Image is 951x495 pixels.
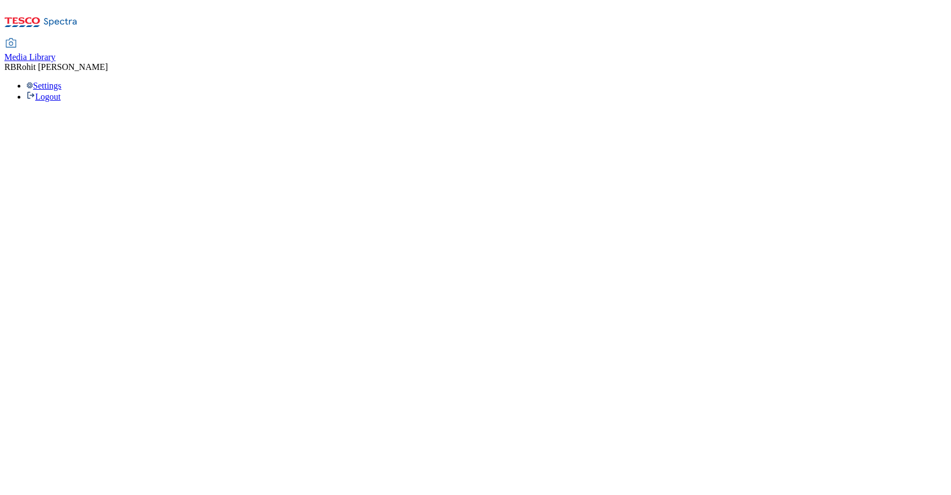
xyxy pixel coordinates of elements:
span: Rohit [PERSON_NAME] [16,62,108,72]
a: Settings [26,81,62,90]
a: Logout [26,92,61,101]
span: RB [4,62,16,72]
a: Media Library [4,39,56,62]
span: Media Library [4,52,56,62]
